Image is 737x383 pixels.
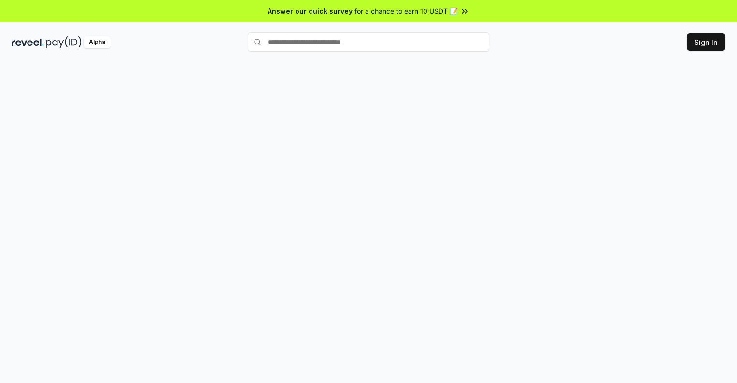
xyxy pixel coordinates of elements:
[687,33,725,51] button: Sign In
[84,36,111,48] div: Alpha
[46,36,82,48] img: pay_id
[12,36,44,48] img: reveel_dark
[354,6,458,16] span: for a chance to earn 10 USDT 📝
[268,6,353,16] span: Answer our quick survey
